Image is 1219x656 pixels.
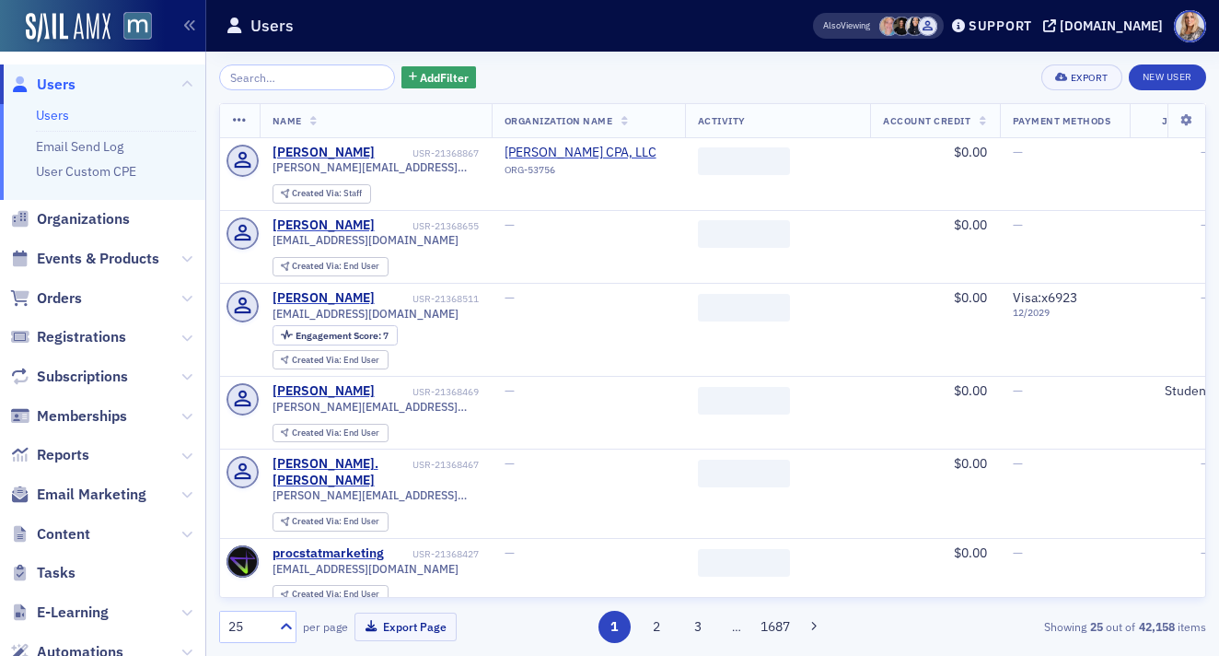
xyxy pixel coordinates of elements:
[823,19,841,31] div: Also
[273,456,410,488] a: [PERSON_NAME].[PERSON_NAME]
[10,75,75,95] a: Users
[37,603,109,623] span: E-Learning
[37,563,75,583] span: Tasks
[26,13,110,42] a: SailAMX
[273,114,302,127] span: Name
[505,217,515,233] span: —
[905,17,924,36] span: Tyra Washington
[505,545,515,561] span: —
[377,386,479,398] div: USR-21368469
[37,485,146,505] span: Email Marketing
[303,618,348,635] label: per page
[377,147,479,159] div: USR-21368867
[273,184,371,204] div: Created Via: Staff
[1135,618,1178,635] strong: 42,158
[37,288,82,309] span: Orders
[292,187,343,199] span: Created Via :
[724,618,749,635] span: …
[10,209,130,229] a: Organizations
[273,217,375,234] a: [PERSON_NAME]
[273,424,389,443] div: Created Via: End User
[292,354,343,366] span: Created Via :
[1013,144,1023,160] span: —
[1143,383,1211,400] div: Student
[954,455,987,472] span: $0.00
[640,611,672,643] button: 2
[698,220,790,248] span: ‌
[10,288,82,309] a: Orders
[682,611,714,643] button: 3
[292,515,343,527] span: Created Via :
[36,138,123,155] a: Email Send Log
[1071,73,1109,83] div: Export
[954,382,987,399] span: $0.00
[505,382,515,399] span: —
[228,617,269,637] div: 25
[1201,455,1211,472] span: —
[918,17,937,36] span: Justin Chase
[1013,114,1111,127] span: Payment Methods
[1060,18,1163,34] div: [DOMAIN_NAME]
[10,367,128,387] a: Subscriptions
[954,217,987,233] span: $0.00
[377,293,479,305] div: USR-21368511
[296,331,389,341] div: 7
[505,289,515,306] span: —
[420,69,469,86] span: Add Filter
[292,428,379,439] div: End User
[10,406,127,427] a: Memberships
[292,517,379,527] div: End User
[354,613,457,641] button: Export Page
[954,144,987,160] span: $0.00
[36,163,136,180] a: User Custom CPE
[698,114,746,127] span: Activity
[1013,217,1023,233] span: —
[273,562,459,576] span: [EMAIL_ADDRESS][DOMAIN_NAME]
[273,290,375,307] a: [PERSON_NAME]
[401,66,477,89] button: AddFilter
[273,257,389,276] div: Created Via: End User
[1013,382,1023,399] span: —
[250,15,294,37] h1: Users
[292,189,362,199] div: Staff
[1201,144,1211,160] span: —
[879,17,899,36] span: Dee Sullivan
[273,400,479,414] span: [PERSON_NAME][EMAIL_ADDRESS][PERSON_NAME][DOMAIN_NAME]
[505,164,672,182] div: ORG-53756
[10,603,109,623] a: E-Learning
[273,325,398,346] div: Engagement Score: 7
[890,618,1206,635] div: Showing out of items
[1013,545,1023,561] span: —
[37,367,128,387] span: Subscriptions
[292,356,379,366] div: End User
[292,588,343,600] span: Created Via :
[505,145,672,161] a: [PERSON_NAME] CPA, LLC
[1013,289,1077,306] span: Visa : x6923
[10,327,126,347] a: Registrations
[273,145,375,161] div: [PERSON_NAME]
[505,114,613,127] span: Organization Name
[296,329,383,342] span: Engagement Score :
[698,294,790,322] span: ‌
[292,590,379,600] div: End User
[505,145,672,161] span: Deborah L. Blair CPA, LLC
[10,485,146,505] a: Email Marketing
[273,545,384,562] a: procstatmarketing
[292,262,379,272] div: End User
[273,233,459,247] span: [EMAIL_ADDRESS][DOMAIN_NAME]
[10,249,159,269] a: Events & Products
[10,524,90,545] a: Content
[10,445,89,465] a: Reports
[698,460,790,487] span: ‌
[37,406,127,427] span: Memberships
[698,387,790,415] span: ‌
[892,17,911,36] span: Lauren McDonough
[698,549,790,577] span: ‌
[698,147,790,175] span: ‌
[273,160,479,174] span: [PERSON_NAME][EMAIL_ADDRESS][DOMAIN_NAME]
[10,563,75,583] a: Tasks
[273,383,375,400] a: [PERSON_NAME]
